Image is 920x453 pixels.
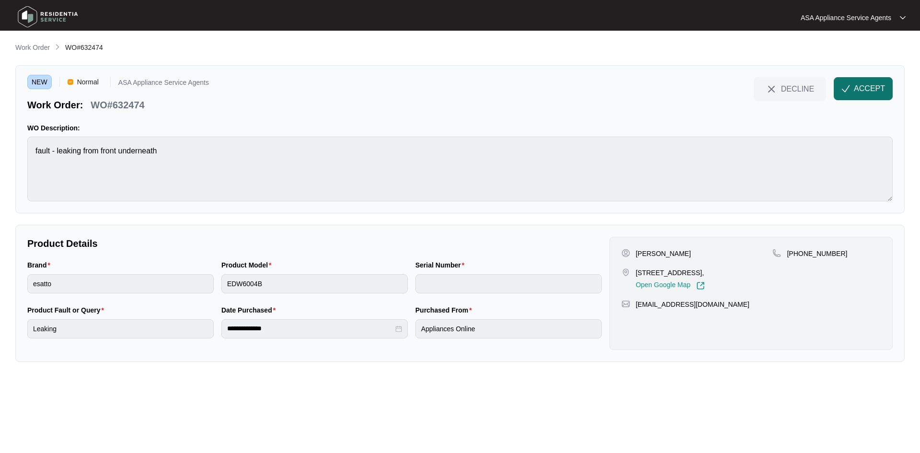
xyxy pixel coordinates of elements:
p: Product Details [27,237,602,250]
p: Work Order: [27,98,83,112]
span: Normal [73,75,103,89]
img: map-pin [621,300,630,308]
label: Product Model [221,260,276,270]
input: Product Fault or Query [27,319,214,338]
label: Serial Number [415,260,468,270]
span: DECLINE [781,83,814,94]
label: Date Purchased [221,305,279,315]
img: map-pin [621,268,630,277]
img: map-pin [772,249,781,257]
p: ASA Appliance Service Agents [118,79,209,89]
input: Product Model [221,274,408,293]
p: [PERSON_NAME] [636,249,691,258]
button: check-IconACCEPT [834,77,893,100]
p: [STREET_ADDRESS], [636,268,705,278]
label: Brand [27,260,54,270]
p: ASA Appliance Service Agents [801,13,891,23]
p: [EMAIL_ADDRESS][DOMAIN_NAME] [636,300,749,309]
img: close-Icon [766,83,777,95]
p: WO#632474 [91,98,144,112]
input: Purchased From [415,319,602,338]
p: WO Description: [27,123,893,133]
img: chevron-right [54,43,61,51]
img: check-Icon [841,84,850,93]
img: user-pin [621,249,630,257]
input: Brand [27,274,214,293]
span: ACCEPT [854,83,885,94]
img: Link-External [696,281,705,290]
input: Date Purchased [227,324,393,334]
img: dropdown arrow [900,15,906,20]
p: Work Order [15,43,50,52]
a: Work Order [13,43,52,53]
textarea: fault - leaking from front underneath [27,137,893,201]
a: Open Google Map [636,281,705,290]
span: WO#632474 [65,44,103,51]
input: Serial Number [415,274,602,293]
p: [PHONE_NUMBER] [787,249,847,258]
img: residentia service logo [14,2,81,31]
label: Product Fault or Query [27,305,108,315]
button: close-IconDECLINE [754,77,826,100]
label: Purchased From [415,305,476,315]
span: NEW [27,75,52,89]
img: Vercel Logo [68,79,73,85]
